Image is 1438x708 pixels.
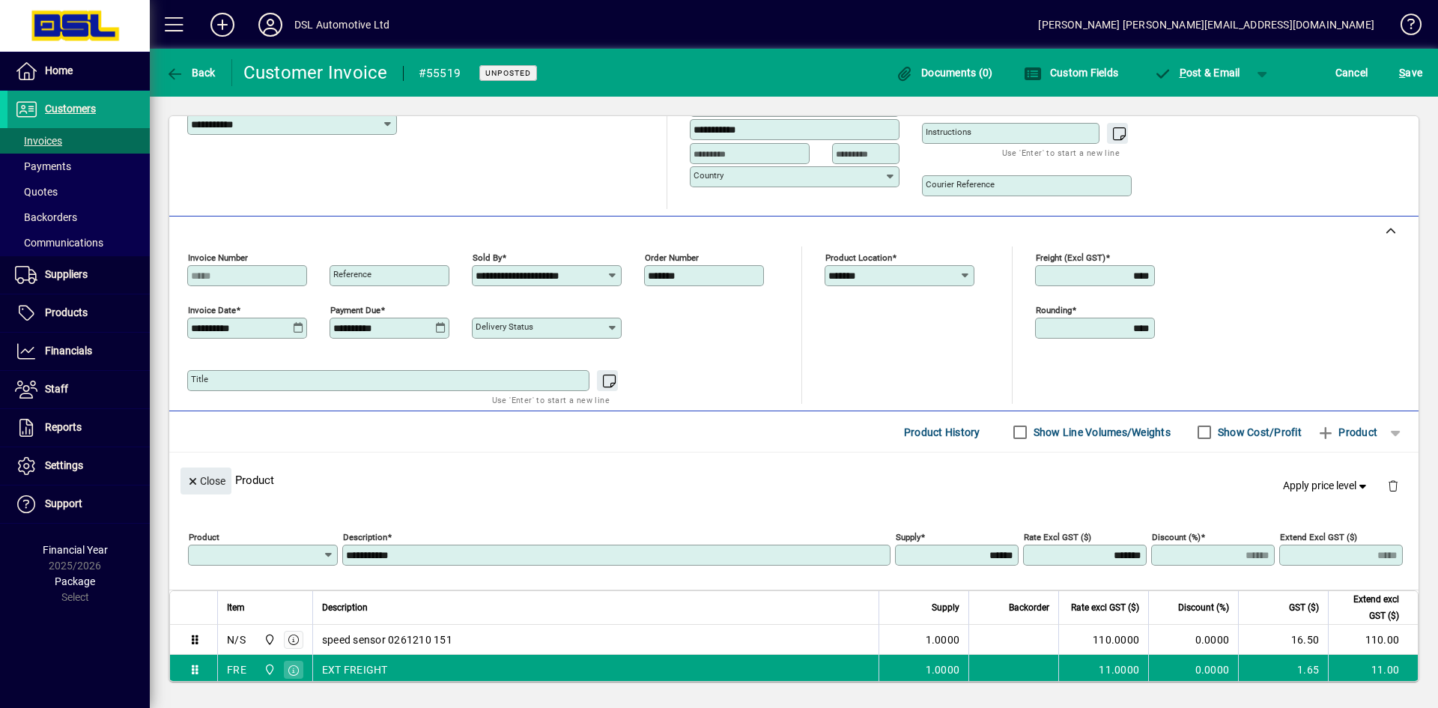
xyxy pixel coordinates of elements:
[1309,419,1385,446] button: Product
[246,11,294,38] button: Profile
[186,469,225,494] span: Close
[294,13,389,37] div: DSL Automotive Ltd
[1283,478,1370,494] span: Apply price level
[150,59,232,86] app-page-header-button: Back
[1024,532,1091,542] mat-label: Rate excl GST ($)
[1375,468,1411,503] button: Delete
[243,61,388,85] div: Customer Invoice
[896,532,920,542] mat-label: Supply
[333,269,371,279] mat-label: Reference
[1071,599,1139,616] span: Rate excl GST ($)
[45,497,82,509] span: Support
[7,485,150,523] a: Support
[1180,67,1186,79] span: P
[1024,67,1118,79] span: Custom Fields
[15,211,77,223] span: Backorders
[1332,59,1372,86] button: Cancel
[1338,591,1399,624] span: Extend excl GST ($)
[1153,67,1240,79] span: ost & Email
[926,127,971,137] mat-label: Instructions
[162,59,219,86] button: Back
[260,662,277,678] span: Central
[7,154,150,179] a: Payments
[227,599,245,616] span: Item
[1399,67,1405,79] span: S
[1036,252,1105,263] mat-label: Freight (excl GST)
[45,345,92,357] span: Financials
[492,391,610,408] mat-hint: Use 'Enter' to start a new line
[1289,599,1319,616] span: GST ($)
[1031,425,1171,440] label: Show Line Volumes/Weights
[7,230,150,255] a: Communications
[188,252,248,263] mat-label: Invoice number
[1036,305,1072,315] mat-label: Rounding
[1280,532,1357,542] mat-label: Extend excl GST ($)
[896,67,993,79] span: Documents (0)
[1152,532,1201,542] mat-label: Discount (%)
[7,409,150,447] a: Reports
[926,632,960,647] span: 1.0000
[7,179,150,205] a: Quotes
[1002,144,1120,161] mat-hint: Use 'Enter' to start a new line
[419,61,461,85] div: #55519
[7,447,150,485] a: Settings
[188,305,236,315] mat-label: Invoice date
[1238,655,1328,685] td: 1.65
[694,170,723,181] mat-label: Country
[1335,61,1368,85] span: Cancel
[45,103,96,115] span: Customers
[180,468,231,494] button: Close
[932,599,959,616] span: Supply
[45,459,83,471] span: Settings
[1215,425,1302,440] label: Show Cost/Profit
[55,575,95,587] span: Package
[1317,420,1377,444] span: Product
[1277,473,1376,500] button: Apply price level
[169,453,1419,507] div: Product
[45,268,88,280] span: Suppliers
[926,662,960,677] span: 1.0000
[189,532,219,542] mat-label: Product
[198,11,246,38] button: Add
[166,67,216,79] span: Back
[1009,599,1049,616] span: Backorder
[260,632,277,648] span: Central
[1178,599,1229,616] span: Discount (%)
[7,52,150,90] a: Home
[45,306,88,318] span: Products
[1389,3,1419,52] a: Knowledge Base
[1068,662,1139,677] div: 11.0000
[1328,625,1418,655] td: 110.00
[7,333,150,370] a: Financials
[343,532,387,542] mat-label: Description
[7,371,150,408] a: Staff
[43,544,108,556] span: Financial Year
[322,599,368,616] span: Description
[15,135,62,147] span: Invoices
[898,419,986,446] button: Product History
[485,68,531,78] span: Unposted
[1375,479,1411,492] app-page-header-button: Delete
[330,305,380,315] mat-label: Payment due
[191,374,208,384] mat-label: Title
[926,179,995,190] mat-label: Courier Reference
[1399,61,1422,85] span: ave
[227,632,246,647] div: N/S
[7,128,150,154] a: Invoices
[7,294,150,332] a: Products
[1148,625,1238,655] td: 0.0000
[177,473,235,487] app-page-header-button: Close
[904,420,980,444] span: Product History
[825,252,892,263] mat-label: Product location
[1020,59,1122,86] button: Custom Fields
[1038,13,1374,37] div: [PERSON_NAME] [PERSON_NAME][EMAIL_ADDRESS][DOMAIN_NAME]
[473,252,502,263] mat-label: Sold by
[322,662,388,677] span: EXT FREIGHT
[892,59,997,86] button: Documents (0)
[15,237,103,249] span: Communications
[7,205,150,230] a: Backorders
[1146,59,1248,86] button: Post & Email
[1328,655,1418,685] td: 11.00
[476,321,533,332] mat-label: Delivery status
[1395,59,1426,86] button: Save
